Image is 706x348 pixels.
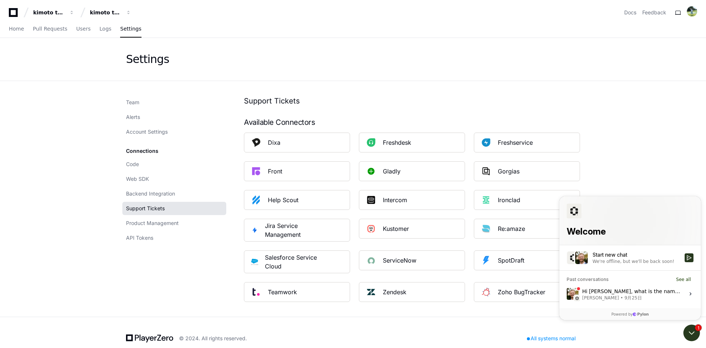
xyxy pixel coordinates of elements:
button: kimoto test [87,6,134,19]
div: Zoho BugTracker [498,288,545,296]
a: Users [76,21,91,38]
img: Freshdesk_Square_Logo.jpeg [364,135,378,150]
span: Logs [99,27,111,31]
span: Alerts [126,113,140,121]
img: PlatformZendesk_9qMuXiF.png [364,285,378,299]
div: Ironclad [498,196,520,204]
div: Re:amaze [498,224,525,233]
img: Platformfreshservice_square.png [479,135,493,150]
div: Intercom [383,196,407,204]
img: Salesforce_service_cloud.png [249,256,261,268]
img: Platformre_amaze_square.png [479,221,493,236]
div: Available Connectors [244,118,580,127]
div: kimoto test [33,9,65,16]
span: Account Settings [126,128,168,136]
div: Help Scout [268,196,298,204]
img: PlatformGladly.png [364,164,378,179]
div: Kustomer [383,224,409,233]
a: Team [122,96,226,109]
img: PlatformFront_square.png [249,164,263,179]
div: Freshservice [498,138,533,147]
span: Web SDK [126,175,149,183]
a: Settings [120,21,141,38]
img: Intercom_Square_Logo_V9D2LCb.png [364,193,378,207]
img: PlatformHelpscout_square.png [249,193,263,207]
div: Freshdesk [383,138,411,147]
a: Alerts [122,110,226,124]
img: ACg8ocI5XImk02yGxkvluH9WlaEF28FFnbzdsONrlmo-PfMxJLV1E6wuHg=s96-c [687,6,697,17]
span: Product Management [126,219,179,227]
span: Backend Integration [126,190,175,197]
div: Gladly [383,167,401,176]
div: Jira Service Management [265,221,322,239]
span: Support Tickets [126,205,165,212]
a: Account Settings [122,125,226,138]
a: Code [122,158,226,171]
a: Pull Requests [33,21,67,38]
span: Settings [120,27,141,31]
span: Team [126,99,139,106]
a: Docs [624,9,636,16]
div: © 2024. All rights reserved. [179,335,247,342]
h1: Support Tickets [244,96,580,106]
button: kimoto test [30,6,77,19]
div: Gorgias [498,167,520,176]
img: PlatformGorgias_square.png [479,164,493,179]
iframe: Open customer support [682,324,702,344]
span: Code [126,161,139,168]
a: Web SDK [122,172,226,186]
div: Dixa [268,138,280,147]
img: ServiceNow_Square_Logo.png [364,253,378,268]
a: Support Tickets [122,202,226,215]
img: PlatformDixa_square.png [249,135,263,150]
img: ZohoBugTracker_square.png [479,285,493,299]
span: API Tokens [126,234,153,242]
img: Kustomer_Square_Logo.jpeg [364,221,378,236]
div: SpotDraft [498,256,524,265]
div: Settings [126,53,169,66]
img: Platformspotdraft_square.png [479,253,493,268]
a: Backend Integration [122,187,226,200]
button: Feedback [642,9,666,16]
span: Home [9,27,24,31]
a: Product Management [122,217,226,230]
img: Teamwork_Square_Logo.png [249,285,263,299]
span: Pull Requests [33,27,67,31]
div: kimoto test [90,9,122,16]
iframe: Customer support window [559,196,701,320]
div: Salesforce Service Cloud [265,253,322,271]
img: Jira_Service_Management.jpg [249,224,261,236]
span: Users [76,27,91,31]
div: Teamwork [268,288,297,296]
div: Zendesk [383,288,406,296]
a: Logs [99,21,111,38]
a: Home [9,21,24,38]
img: IronClad_Square.png [479,193,493,207]
a: API Tokens [122,231,226,245]
div: ServiceNow [383,256,416,265]
div: All systems normal [522,333,580,344]
div: Front [268,167,282,176]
